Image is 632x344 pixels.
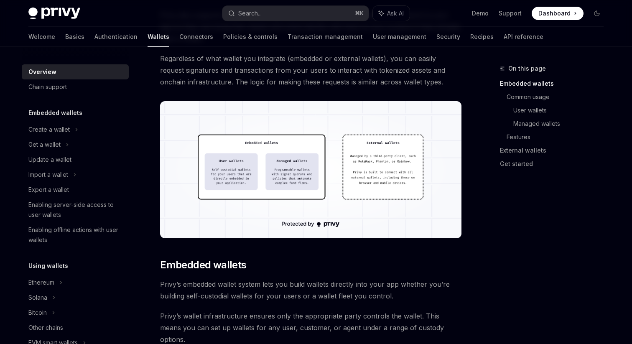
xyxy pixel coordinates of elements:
a: Features [507,130,610,144]
div: Enabling offline actions with user wallets [28,225,124,245]
span: Privy’s embedded wallet system lets you build wallets directly into your app whether you’re build... [160,278,461,302]
a: API reference [504,27,543,47]
a: Welcome [28,27,55,47]
span: Embedded wallets [160,258,246,272]
a: Recipes [470,27,494,47]
a: External wallets [500,144,610,157]
h5: Using wallets [28,261,68,271]
span: Dashboard [538,9,571,18]
a: Support [499,9,522,18]
a: Enabling server-side access to user wallets [22,197,129,222]
div: Ethereum [28,278,54,288]
div: Import a wallet [28,170,68,180]
div: Other chains [28,323,63,333]
span: ⌘ K [355,10,364,17]
a: Chain support [22,79,129,94]
a: Dashboard [532,7,584,20]
a: Update a wallet [22,152,129,167]
button: Ask AI [373,6,410,21]
a: Managed wallets [513,117,610,130]
a: Overview [22,64,129,79]
div: Export a wallet [28,185,69,195]
span: On this page [508,64,546,74]
div: Bitcoin [28,308,47,318]
div: Update a wallet [28,155,71,165]
div: Solana [28,293,47,303]
div: Overview [28,67,56,77]
span: Regardless of what wallet you integrate (embedded or external wallets), you can easily request si... [160,53,461,88]
div: Chain support [28,82,67,92]
span: Ask AI [387,9,404,18]
div: Enabling server-side access to user wallets [28,200,124,220]
button: Toggle dark mode [590,7,604,20]
a: User management [373,27,426,47]
a: Common usage [507,90,610,104]
a: Export a wallet [22,182,129,197]
h5: Embedded wallets [28,108,82,118]
img: images/walletoverview.png [160,101,461,238]
a: Embedded wallets [500,77,610,90]
button: Search...⌘K [222,6,369,21]
a: Enabling offline actions with user wallets [22,222,129,247]
div: Get a wallet [28,140,61,150]
a: Demo [472,9,489,18]
div: Search... [238,8,262,18]
a: Transaction management [288,27,363,47]
a: User wallets [513,104,610,117]
a: Authentication [94,27,138,47]
a: Basics [65,27,84,47]
a: Other chains [22,320,129,335]
a: Get started [500,157,610,171]
a: Connectors [179,27,213,47]
img: dark logo [28,8,80,19]
a: Policies & controls [223,27,278,47]
div: Create a wallet [28,125,70,135]
a: Security [436,27,460,47]
a: Wallets [148,27,169,47]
